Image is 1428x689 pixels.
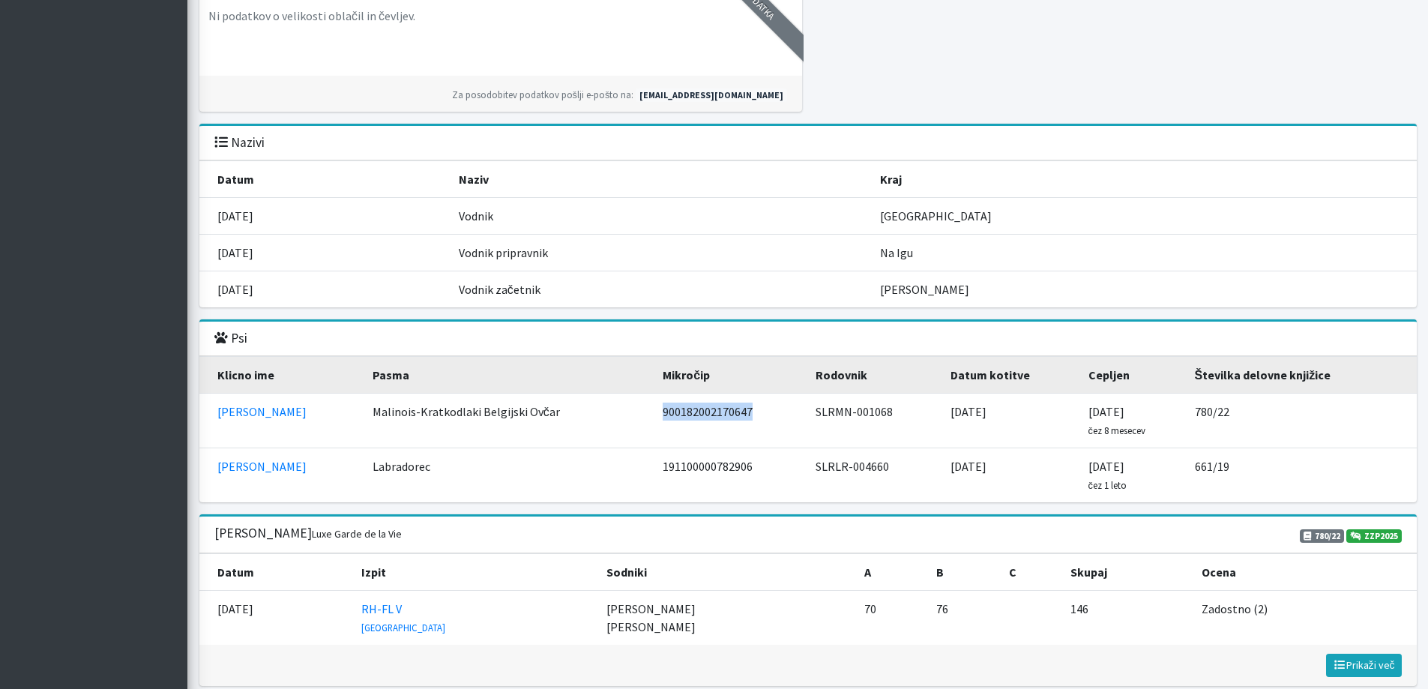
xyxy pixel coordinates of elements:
a: [PERSON_NAME] [217,404,307,419]
h3: [PERSON_NAME] [214,526,402,541]
a: [PERSON_NAME] [217,459,307,474]
th: Ocena [1193,554,1416,591]
small: čez 1 leto [1088,479,1127,491]
th: Datum [199,554,353,591]
th: Številka delovne knjižice [1186,357,1417,394]
td: [DATE] [942,394,1079,448]
a: ZZP2025 [1346,529,1402,543]
p: Ni podatkov o velikosti oblačil in čevljev. [208,7,415,25]
td: [PERSON_NAME] [PERSON_NAME] [597,591,855,646]
th: Sodniki [597,554,855,591]
th: Datum kotitve [942,357,1079,394]
td: 780/22 [1186,394,1417,448]
td: SLRMN-001068 [807,394,942,448]
a: RH-FL V [GEOGRAPHIC_DATA] [361,601,445,634]
td: [DATE] [199,591,353,646]
th: B [927,554,999,591]
small: [GEOGRAPHIC_DATA] [361,622,445,634]
small: Za posodobitev podatkov pošlji e-pošto na: [452,88,634,100]
td: Vodnik začetnik [450,271,871,308]
th: Kraj [871,161,1416,198]
th: Izpit [352,554,597,591]
h3: Nazivi [214,135,265,151]
td: [DATE] [199,198,450,235]
td: [DATE] [199,235,450,271]
td: 76 [927,591,999,646]
a: [EMAIL_ADDRESS][DOMAIN_NAME] [636,88,787,102]
td: 900182002170647 [654,394,807,448]
td: [GEOGRAPHIC_DATA] [871,198,1416,235]
td: Na Igu [871,235,1416,271]
th: A [855,554,927,591]
small: čez 8 mesecev [1088,424,1145,436]
td: [PERSON_NAME] [871,271,1416,308]
th: Mikročip [654,357,807,394]
td: [DATE] [1079,448,1186,503]
th: Skupaj [1061,554,1193,591]
button: Prikaži več [1326,654,1402,677]
th: Datum [199,161,450,198]
th: Naziv [450,161,871,198]
td: [DATE] [942,448,1079,503]
th: C [1000,554,1061,591]
td: [DATE] [199,271,450,308]
td: 146 [1061,591,1193,646]
h3: Psi [214,331,247,346]
td: SLRLR-004660 [807,448,942,503]
span: 780/22 [1300,529,1344,543]
td: Vodnik [450,198,871,235]
td: [DATE] [1079,394,1186,448]
td: Labradorec [364,448,654,503]
td: 661/19 [1186,448,1417,503]
td: Zadostno (2) [1193,591,1416,646]
td: Malinois-Kratkodlaki Belgijski Ovčar [364,394,654,448]
td: Vodnik pripravnik [450,235,871,271]
span: Prikaži več [1333,658,1395,672]
small: Luxe Garde de la Vie [312,527,402,541]
th: Klicno ime [199,357,364,394]
td: 191100000782906 [654,448,807,503]
td: 70 [855,591,927,646]
th: Rodovnik [807,357,942,394]
th: Pasma [364,357,654,394]
th: Cepljen [1079,357,1186,394]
